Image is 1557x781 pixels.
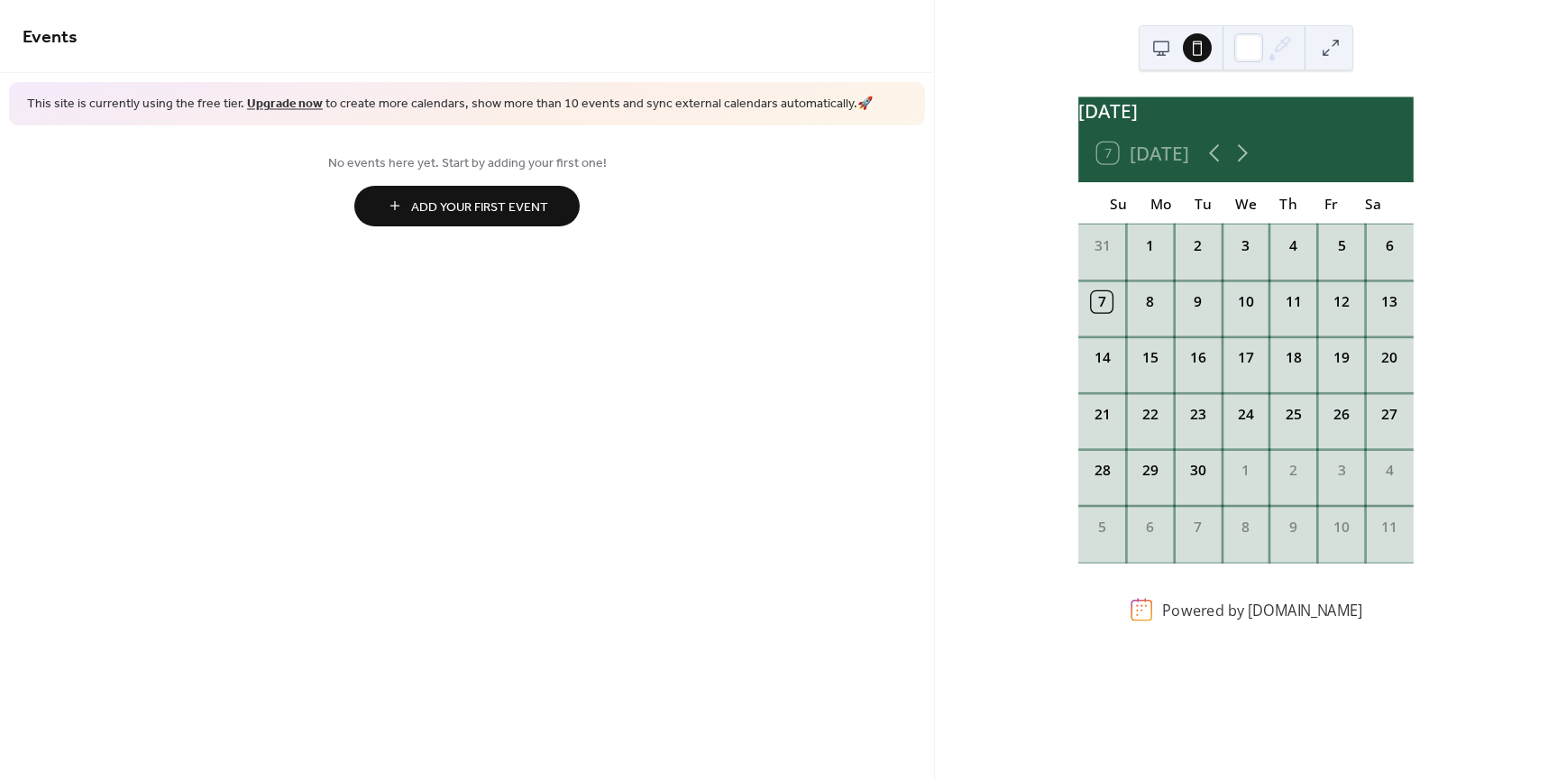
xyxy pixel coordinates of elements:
[1078,96,1414,124] div: [DATE]
[1379,517,1400,538] div: 11
[1140,517,1160,538] div: 6
[1379,348,1400,369] div: 20
[1187,291,1208,312] div: 9
[1235,517,1256,538] div: 8
[1092,291,1113,312] div: 7
[1379,460,1400,481] div: 4
[1162,600,1362,620] div: Powered by
[1187,460,1208,481] div: 30
[1187,348,1208,369] div: 16
[1268,182,1310,225] div: Th
[1235,235,1256,256] div: 3
[1140,404,1160,425] div: 22
[1379,404,1400,425] div: 27
[1140,291,1160,312] div: 8
[1332,235,1352,256] div: 5
[1332,517,1352,538] div: 10
[1332,291,1352,312] div: 12
[1187,517,1208,538] div: 7
[1379,235,1400,256] div: 6
[1283,517,1304,538] div: 9
[1187,404,1208,425] div: 23
[1235,291,1256,312] div: 10
[27,96,873,114] span: This site is currently using the free tier. to create more calendars, show more than 10 events an...
[1235,460,1256,481] div: 1
[1283,460,1304,481] div: 2
[1140,460,1160,481] div: 29
[1140,348,1160,369] div: 15
[23,153,911,172] span: No events here yet. Start by adding your first one!
[1332,460,1352,481] div: 3
[1140,235,1160,256] div: 1
[1097,182,1140,225] div: Su
[23,20,78,55] span: Events
[1283,235,1304,256] div: 4
[411,198,548,216] span: Add Your First Event
[247,92,323,116] a: Upgrade now
[1140,182,1182,225] div: Mo
[1092,404,1113,425] div: 21
[1235,404,1256,425] div: 24
[1092,517,1113,538] div: 5
[1182,182,1224,225] div: Tu
[354,186,580,226] button: Add Your First Event
[1283,291,1304,312] div: 11
[1224,182,1267,225] div: We
[1092,235,1113,256] div: 31
[1310,182,1352,225] div: Fr
[1283,348,1304,369] div: 18
[1092,460,1113,481] div: 28
[1235,348,1256,369] div: 17
[1352,182,1395,225] div: Sa
[23,186,911,226] a: Add Your First Event
[1092,348,1113,369] div: 14
[1379,291,1400,312] div: 13
[1248,600,1362,620] a: [DOMAIN_NAME]
[1187,235,1208,256] div: 2
[1332,348,1352,369] div: 19
[1332,404,1352,425] div: 26
[1283,404,1304,425] div: 25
